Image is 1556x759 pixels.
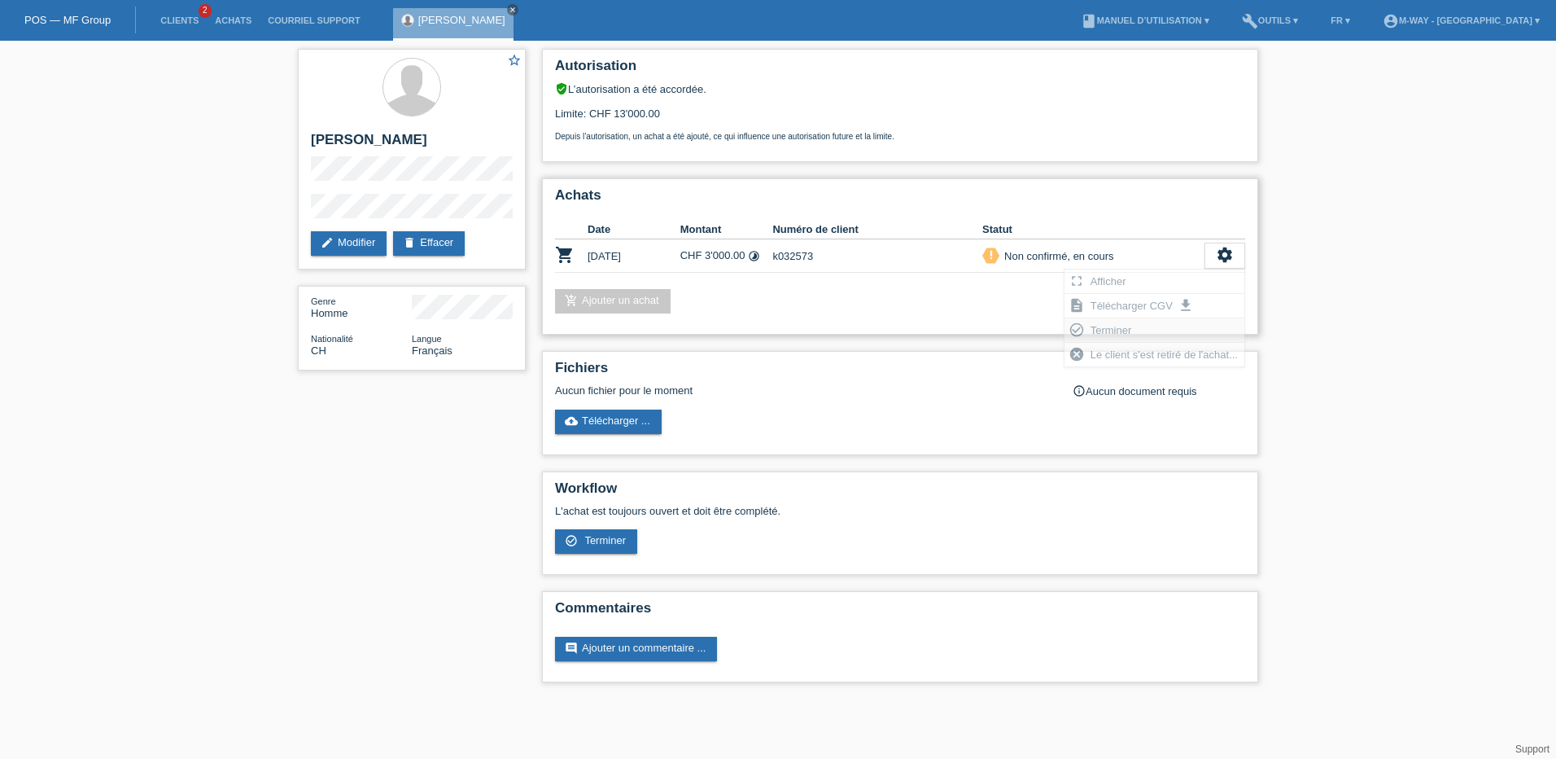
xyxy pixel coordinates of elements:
a: Achats [207,15,260,25]
a: [PERSON_NAME] [418,14,505,26]
i: book [1081,13,1097,29]
i: edit [321,236,334,249]
i: 24 versements [748,250,760,262]
p: L'achat est toujours ouvert et doit être complété. [555,505,1245,517]
span: Télécharger CGV [1088,296,1175,315]
h2: Achats [555,187,1245,212]
i: star_border [507,53,522,68]
span: Terminer [1088,320,1134,340]
i: add_shopping_cart [565,294,578,307]
i: check_circle_outline [565,534,578,547]
i: build [1242,13,1258,29]
a: cloud_uploadTélécharger ... [555,410,662,434]
a: Courriel Support [260,15,368,25]
a: close [507,4,518,15]
i: get_app [1178,297,1194,314]
i: delete [403,236,416,249]
div: Aucun fichier pour le moment [555,384,1052,397]
a: deleteEffacer [393,231,465,256]
td: CHF 3'000.00 [680,239,773,273]
p: Depuis l’autorisation, un achat a été ajouté, ce qui influence une autorisation future et la limite. [555,132,1245,141]
th: Montant [680,220,773,239]
span: Afficher [1088,271,1129,291]
span: Genre [311,296,336,306]
th: Numéro de client [772,220,982,239]
i: check_circle_outline [1069,322,1085,338]
th: Statut [982,220,1204,239]
a: Clients [152,15,207,25]
i: close [509,6,517,14]
i: settings [1216,246,1234,264]
a: bookManuel d’utilisation ▾ [1073,15,1217,25]
a: FR ▾ [1322,15,1358,25]
div: Limite: CHF 13'000.00 [555,95,1245,141]
h2: [PERSON_NAME] [311,132,513,156]
th: Date [588,220,680,239]
span: Langue [412,334,442,344]
span: Nationalité [311,334,353,344]
a: commentAjouter un commentaire ... [555,637,717,661]
a: account_circlem-way - [GEOGRAPHIC_DATA] ▾ [1375,15,1548,25]
a: buildOutils ▾ [1234,15,1306,25]
div: Aucun document requis [1073,384,1245,397]
h2: Commentaires [555,600,1245,625]
h2: Fichiers [555,360,1245,384]
a: add_shopping_cartAjouter un achat [555,289,671,314]
span: 2 [199,4,212,18]
div: Non confirmé, en cours [999,248,1113,265]
td: k032573 [772,239,982,273]
i: POSP00026391 [555,245,575,265]
i: verified_user [555,82,568,95]
h2: Autorisation [555,58,1245,82]
div: L’autorisation a été accordée. [555,82,1245,95]
a: Support [1515,744,1549,755]
span: Terminer [584,534,626,546]
a: POS — MF Group [24,14,111,26]
i: cloud_upload [565,415,578,428]
i: fullscreen [1069,273,1085,289]
i: info_outline [1073,384,1086,397]
i: priority_high [986,249,997,261]
a: check_circle_outline Terminer [555,529,637,554]
div: Homme [311,295,412,319]
h2: Workflow [555,480,1245,505]
i: comment [565,642,578,655]
a: editModifier [311,231,387,256]
i: account_circle [1383,13,1399,29]
span: Suisse [311,344,326,357]
td: [DATE] [588,239,680,273]
span: Français [412,344,452,357]
a: star_border [507,53,522,70]
i: description [1069,297,1085,314]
